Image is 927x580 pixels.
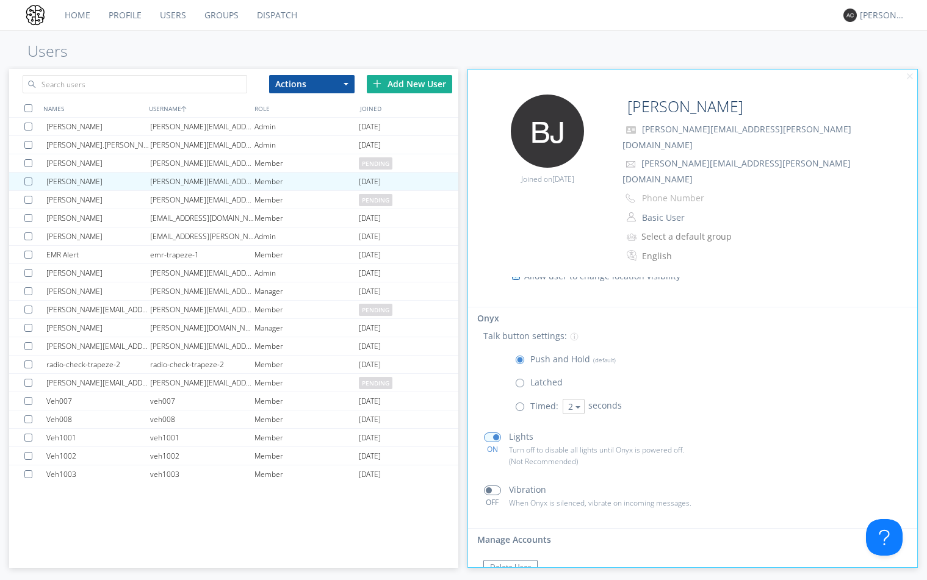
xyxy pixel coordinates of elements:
[530,399,558,413] p: Timed:
[150,319,254,337] div: [PERSON_NAME][DOMAIN_NAME][EMAIL_ADDRESS][PERSON_NAME][DOMAIN_NAME]
[46,227,151,245] div: [PERSON_NAME]
[150,209,254,227] div: [EMAIL_ADDRESS][DOMAIN_NAME]
[627,248,639,263] img: In groups with Translation enabled, this user's messages will be automatically translated to and ...
[509,483,546,496] p: Vibration
[254,173,359,190] div: Member
[46,264,151,282] div: [PERSON_NAME]
[150,410,254,428] div: veh008
[40,99,146,117] div: NAMES
[150,337,254,355] div: [PERSON_NAME][EMAIL_ADDRESS][DOMAIN_NAME]
[9,410,458,429] a: Veh008veh008Member[DATE]
[46,173,151,190] div: [PERSON_NAME]
[359,136,381,154] span: [DATE]
[24,4,46,26] img: 0b72d42dfa8a407a8643a71bb54b2e48
[373,79,381,88] img: plus.svg
[359,410,381,429] span: [DATE]
[46,301,151,318] div: [PERSON_NAME][EMAIL_ADDRESS][DOMAIN_NAME]
[46,282,151,300] div: [PERSON_NAME]
[150,392,254,410] div: veh007
[150,465,254,484] div: veh1003
[150,301,254,318] div: [PERSON_NAME][EMAIL_ADDRESS][DOMAIN_NAME]
[478,497,506,507] div: OFF
[359,447,381,465] span: [DATE]
[150,282,254,300] div: [PERSON_NAME][EMAIL_ADDRESS][PERSON_NAME][DOMAIN_NAME]
[906,73,914,81] img: cancel.svg
[524,270,680,282] span: Allow user to change location visibility
[254,154,359,172] div: Member
[359,304,392,316] span: pending
[254,356,359,373] div: Member
[509,444,760,456] p: Turn off to disable all lights until Onyx is powered off.
[367,75,452,93] div: Add New User
[627,212,636,222] img: person-outline.svg
[530,353,616,366] p: Push and Hold
[9,392,458,410] a: Veh007veh007Member[DATE]
[563,399,585,414] button: 2
[9,301,458,319] a: [PERSON_NAME][EMAIL_ADDRESS][DOMAIN_NAME][PERSON_NAME][EMAIL_ADDRESS][DOMAIN_NAME]Memberpending
[9,264,458,282] a: [PERSON_NAME][PERSON_NAME][EMAIL_ADDRESS][PERSON_NAME][DOMAIN_NAME]Admin[DATE]
[150,191,254,209] div: [PERSON_NAME][EMAIL_ADDRESS][PERSON_NAME][DOMAIN_NAME]
[23,75,247,93] input: Search users
[866,519,903,556] iframe: Toggle Customer Support
[46,410,151,428] div: Veh008
[150,356,254,373] div: radio-check-trapeze-2
[254,191,359,209] div: Member
[46,246,151,263] div: EMR Alert
[638,209,760,226] button: Basic User
[359,429,381,447] span: [DATE]
[359,264,381,282] span: [DATE]
[590,356,616,364] span: (default)
[359,209,381,227] span: [DATE]
[622,157,851,185] span: [PERSON_NAME][EMAIL_ADDRESS][PERSON_NAME][DOMAIN_NAME]
[254,392,359,410] div: Member
[46,374,151,392] div: [PERSON_NAME][EMAIL_ADDRESS][PERSON_NAME][DOMAIN_NAME]
[46,356,151,373] div: radio-check-trapeze-2
[46,209,151,227] div: [PERSON_NAME]
[359,465,381,484] span: [DATE]
[626,193,635,203] img: phone-outline.svg
[509,497,760,509] p: When Onyx is silenced, vibrate on incoming messages.
[46,447,151,465] div: Veh1002
[642,250,744,262] div: English
[251,99,357,117] div: ROLE
[254,227,359,245] div: Admin
[254,246,359,263] div: Member
[359,282,381,301] span: [DATE]
[9,356,458,374] a: radio-check-trapeze-2radio-check-trapeze-2Member[DATE]
[150,118,254,135] div: [PERSON_NAME][EMAIL_ADDRESS][PERSON_NAME][DOMAIN_NAME]
[465,313,917,323] h5: Onyx
[552,174,574,184] span: [DATE]
[511,95,584,168] img: 373638.png
[843,9,857,22] img: 373638.png
[254,118,359,135] div: Admin
[46,118,151,135] div: [PERSON_NAME]
[9,465,458,484] a: Veh1003veh1003Member[DATE]
[359,227,381,246] span: [DATE]
[150,136,254,154] div: [PERSON_NAME][EMAIL_ADDRESS][PERSON_NAME][DOMAIN_NAME]
[254,209,359,227] div: Member
[359,337,381,356] span: [DATE]
[483,329,567,343] p: Talk button settings:
[359,377,392,389] span: pending
[359,356,381,374] span: [DATE]
[359,194,392,206] span: pending
[150,374,254,392] div: [PERSON_NAME][EMAIL_ADDRESS][PERSON_NAME][DOMAIN_NAME]
[46,319,151,337] div: [PERSON_NAME]
[9,136,458,154] a: [PERSON_NAME].[PERSON_NAME]+trapeze[PERSON_NAME][EMAIL_ADDRESS][PERSON_NAME][DOMAIN_NAME]Admin[DATE]
[509,456,760,467] p: (Not Recommended)
[150,154,254,172] div: [PERSON_NAME][EMAIL_ADDRESS][PERSON_NAME][DOMAIN_NAME]
[521,174,574,184] span: Joined on
[9,319,458,337] a: [PERSON_NAME][PERSON_NAME][DOMAIN_NAME][EMAIL_ADDRESS][PERSON_NAME][DOMAIN_NAME]Manager[DATE]
[622,95,820,119] input: Name
[359,392,381,410] span: [DATE]
[254,264,359,282] div: Admin
[622,123,851,151] span: [PERSON_NAME][EMAIL_ADDRESS][PERSON_NAME][DOMAIN_NAME]
[254,429,359,446] div: Member
[146,99,251,117] div: USERNAME
[465,535,917,544] h5: Manage Accounts
[359,118,381,136] span: [DATE]
[9,246,458,264] a: EMR Alertemr-trapeze-1Member[DATE]
[254,447,359,465] div: Member
[269,75,355,93] button: Actions
[359,246,381,264] span: [DATE]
